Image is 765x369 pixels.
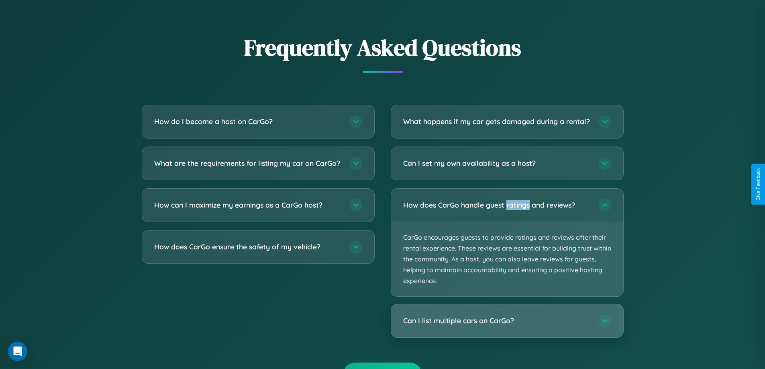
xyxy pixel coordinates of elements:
h3: Can I list multiple cars on CarGo? [403,316,590,326]
h3: Can I set my own availability as a host? [403,158,590,168]
p: CarGo encourages guests to provide ratings and reviews after their rental experience. These revie... [391,222,623,297]
h3: What happens if my car gets damaged during a rental? [403,116,590,126]
div: Give Feedback [755,168,761,201]
h2: Frequently Asked Questions [142,32,624,63]
h3: How can I maximize my earnings as a CarGo host? [154,200,341,210]
h3: What are the requirements for listing my car on CarGo? [154,158,341,168]
h3: How does CarGo handle guest ratings and reviews? [403,200,590,210]
div: Open Intercom Messenger [8,342,27,361]
h3: How does CarGo ensure the safety of my vehicle? [154,242,341,252]
h3: How do I become a host on CarGo? [154,116,341,126]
